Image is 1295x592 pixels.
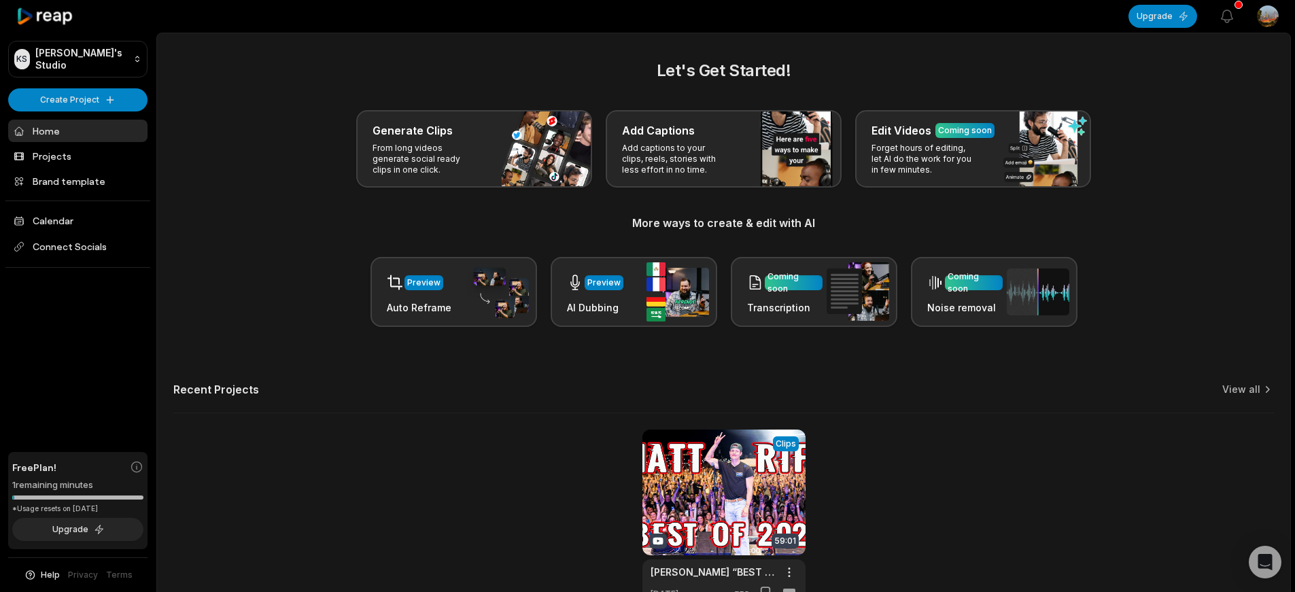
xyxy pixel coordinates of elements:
a: Privacy [68,569,98,581]
p: From long videos generate social ready clips in one click. [373,143,478,175]
a: Brand template [8,170,148,192]
div: Preview [587,277,621,289]
span: Connect Socials [8,234,148,259]
h3: AI Dubbing [567,300,623,315]
img: transcription.png [827,262,889,321]
a: [PERSON_NAME] “BEST OF 2023” Crowd Work Compilation [651,565,776,579]
button: Upgrade [1128,5,1197,28]
h3: Noise removal [927,300,1003,315]
div: KS [14,49,30,69]
h3: Transcription [747,300,823,315]
button: Upgrade [12,518,143,541]
p: [PERSON_NAME]'s Studio [35,47,128,71]
div: 1 remaining minutes [12,478,143,492]
div: Coming soon [948,271,1000,295]
div: Preview [407,277,441,289]
h3: Generate Clips [373,122,453,139]
h3: Add Captions [622,122,695,139]
h2: Recent Projects [173,383,259,396]
p: Forget hours of editing, let AI do the work for you in few minutes. [871,143,977,175]
button: Create Project [8,88,148,111]
img: noise_removal.png [1007,268,1069,315]
div: Coming soon [938,124,992,137]
img: auto_reframe.png [466,266,529,319]
div: Coming soon [767,271,820,295]
p: Add captions to your clips, reels, stories with less effort in no time. [622,143,727,175]
h3: More ways to create & edit with AI [173,215,1274,231]
span: Help [41,569,60,581]
h3: Edit Videos [871,122,931,139]
a: Terms [106,569,133,581]
a: Calendar [8,209,148,232]
div: Open Intercom Messenger [1249,546,1281,578]
h2: Let's Get Started! [173,58,1274,83]
a: View all [1222,383,1260,396]
span: Free Plan! [12,460,56,474]
img: ai_dubbing.png [646,262,709,321]
a: Home [8,120,148,142]
a: Projects [8,145,148,167]
div: *Usage resets on [DATE] [12,504,143,514]
h3: Auto Reframe [387,300,451,315]
button: Help [24,569,60,581]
